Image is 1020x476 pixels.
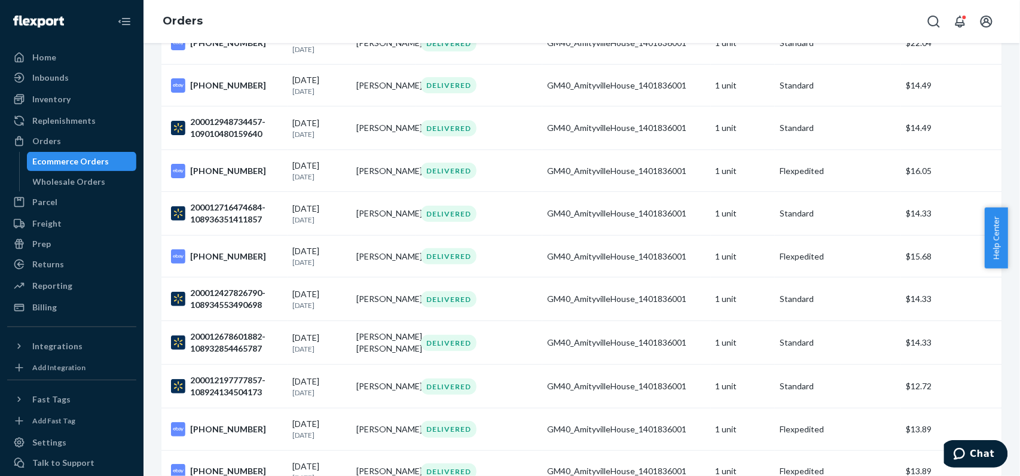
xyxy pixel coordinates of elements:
p: Flexpedited [780,423,896,435]
p: Standard [780,380,896,392]
p: [DATE] [292,215,347,225]
td: [PERSON_NAME] [352,277,417,321]
a: Billing [7,298,136,317]
div: 200012948734457-109010480159640 [171,116,283,140]
div: Inventory [32,93,71,105]
p: [DATE] [292,430,347,440]
button: Integrations [7,337,136,356]
td: 1 unit [711,192,775,236]
td: [PERSON_NAME] [352,365,417,408]
div: [DATE] [292,74,347,96]
a: Add Fast Tag [7,414,136,428]
div: Orders [32,135,61,147]
td: $12.72 [901,365,1002,408]
div: GM40_AmityvilleHouse_1401836001 [547,165,706,177]
div: Freight [32,218,62,230]
td: 1 unit [711,365,775,408]
div: Parcel [32,196,57,208]
div: Ecommerce Orders [33,155,109,167]
div: [DATE] [292,245,347,267]
p: Standard [780,293,896,305]
p: [DATE] [292,172,347,182]
td: [PERSON_NAME] [352,192,417,236]
div: Add Integration [32,362,85,373]
button: Open Search Box [922,10,946,33]
div: [PHONE_NUMBER] [171,78,283,93]
td: 1 unit [711,22,775,64]
a: Returns [7,255,136,274]
div: Wholesale Orders [33,176,106,188]
td: $22.04 [901,22,1002,64]
div: DELIVERED [421,120,477,136]
div: DELIVERED [421,421,477,437]
div: GM40_AmityvilleHouse_1401836001 [547,380,706,392]
td: [PERSON_NAME] [352,22,417,64]
div: DELIVERED [421,379,477,395]
a: Inventory [7,90,136,109]
td: [PERSON_NAME] [PERSON_NAME] [352,321,417,365]
div: Reporting [32,280,72,292]
div: Inbounds [32,72,69,84]
button: Open notifications [948,10,972,33]
a: Inbounds [7,68,136,87]
img: Flexport logo [13,16,64,28]
p: [DATE] [292,44,347,54]
td: $14.33 [901,321,1002,365]
div: DELIVERED [421,291,477,307]
td: $14.33 [901,192,1002,236]
p: Standard [780,80,896,91]
a: Orders [163,14,203,28]
div: Home [32,51,56,63]
p: [DATE] [292,387,347,398]
div: [DATE] [292,332,347,354]
div: [PHONE_NUMBER] [171,422,283,437]
div: Settings [32,437,66,448]
div: [DATE] [292,117,347,139]
div: GM40_AmityvilleHouse_1401836001 [547,80,706,91]
ol: breadcrumbs [153,4,212,39]
a: Prep [7,234,136,254]
p: Standard [780,122,896,134]
div: DELIVERED [421,206,477,222]
td: 1 unit [711,150,775,192]
div: GM40_AmityvilleHouse_1401836001 [547,423,706,435]
div: [DATE] [292,160,347,182]
div: [DATE] [292,288,347,310]
p: Standard [780,37,896,49]
div: Fast Tags [32,393,71,405]
div: Billing [32,301,57,313]
td: [PERSON_NAME] [352,236,417,277]
div: [PHONE_NUMBER] [171,36,283,50]
a: Wholesale Orders [27,172,137,191]
div: [DATE] [292,203,347,225]
div: GM40_AmityvilleHouse_1401836001 [547,122,706,134]
div: DELIVERED [421,248,477,264]
a: Reporting [7,276,136,295]
td: [PERSON_NAME] [352,65,417,106]
div: [DATE] [292,376,347,398]
p: Flexpedited [780,251,896,263]
div: Replenishments [32,115,96,127]
p: [DATE] [292,300,347,310]
td: $14.33 [901,277,1002,321]
div: 200012427826790-108934553490698 [171,287,283,311]
button: Close Navigation [112,10,136,33]
a: Parcel [7,193,136,212]
div: Talk to Support [32,457,94,469]
td: $14.49 [901,65,1002,106]
div: DELIVERED [421,163,477,179]
div: Prep [32,238,51,250]
a: Ecommerce Orders [27,152,137,171]
p: Standard [780,337,896,349]
p: [DATE] [292,86,347,96]
td: 1 unit [711,106,775,150]
a: Freight [7,214,136,233]
div: DELIVERED [421,335,477,351]
button: Help Center [985,208,1008,268]
div: Returns [32,258,64,270]
div: [DATE] [292,418,347,440]
td: 1 unit [711,65,775,106]
td: 1 unit [711,321,775,365]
